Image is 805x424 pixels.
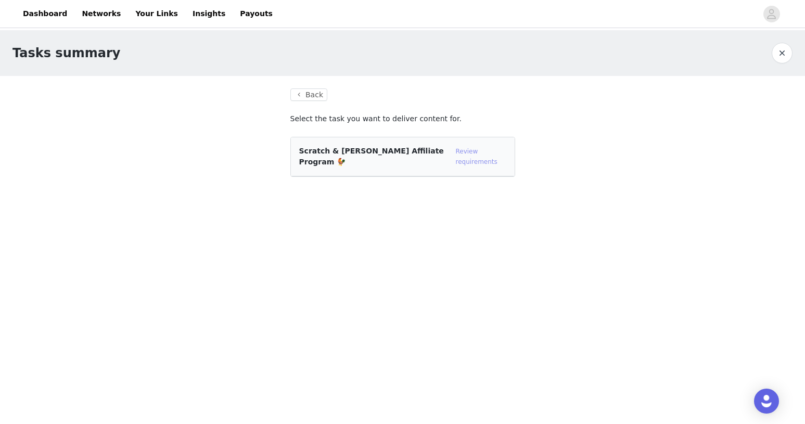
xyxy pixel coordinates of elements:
p: Select the task you want to deliver content for. [290,113,515,124]
a: Payouts [234,2,279,25]
div: Open Intercom Messenger [754,389,779,414]
span: Scratch & [PERSON_NAME] Affiliate Program 🐓 [299,147,444,166]
button: Back [290,88,328,101]
a: Insights [186,2,232,25]
h1: Tasks summary [12,44,120,62]
div: avatar [766,6,776,22]
a: Your Links [129,2,184,25]
a: Networks [75,2,127,25]
a: Dashboard [17,2,73,25]
a: Review requirements [455,148,497,165]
